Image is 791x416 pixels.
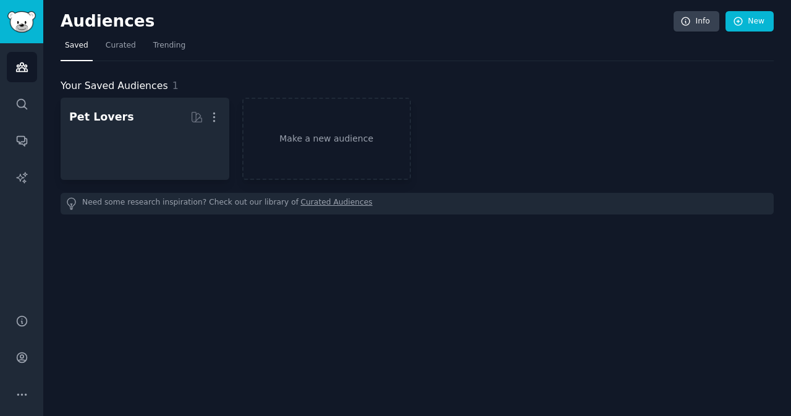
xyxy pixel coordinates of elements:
[101,36,140,61] a: Curated
[61,12,674,32] h2: Audiences
[242,98,411,180] a: Make a new audience
[725,11,774,32] a: New
[7,11,36,33] img: GummySearch logo
[61,79,168,94] span: Your Saved Audiences
[61,98,229,180] a: Pet Lovers
[61,36,93,61] a: Saved
[106,40,136,51] span: Curated
[149,36,190,61] a: Trending
[69,109,134,125] div: Pet Lovers
[674,11,719,32] a: Info
[301,197,373,210] a: Curated Audiences
[61,193,774,214] div: Need some research inspiration? Check out our library of
[172,80,179,91] span: 1
[65,40,88,51] span: Saved
[153,40,185,51] span: Trending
